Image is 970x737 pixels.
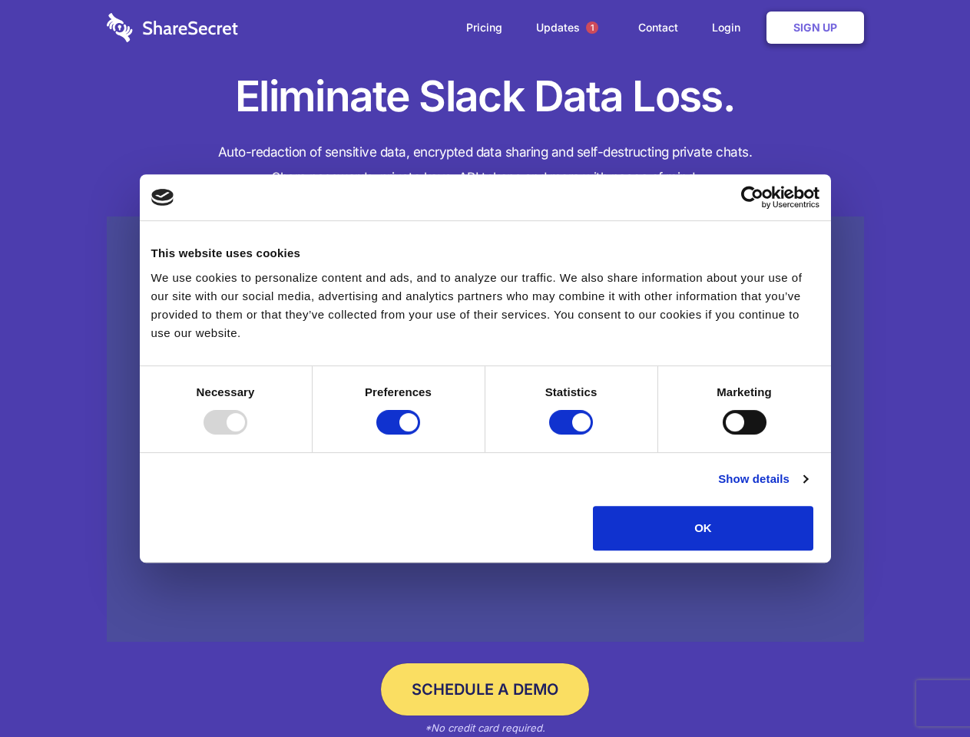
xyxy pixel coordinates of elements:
h1: Eliminate Slack Data Loss. [107,69,864,124]
h4: Auto-redaction of sensitive data, encrypted data sharing and self-destructing private chats. Shar... [107,140,864,190]
img: logo-wordmark-white-trans-d4663122ce5f474addd5e946df7df03e33cb6a1c49d2221995e7729f52c070b2.svg [107,13,238,42]
a: Usercentrics Cookiebot - opens in a new window [685,186,819,209]
strong: Preferences [365,385,432,398]
a: Schedule a Demo [381,663,589,716]
em: *No credit card required. [425,722,545,734]
a: Show details [718,470,807,488]
div: This website uses cookies [151,244,819,263]
a: Login [697,4,763,51]
a: Sign Up [766,12,864,44]
button: OK [593,506,813,550]
a: Pricing [451,4,518,51]
strong: Marketing [717,385,772,398]
strong: Necessary [197,385,255,398]
strong: Statistics [545,385,598,398]
div: We use cookies to personalize content and ads, and to analyze our traffic. We also share informat... [151,269,819,342]
a: Wistia video thumbnail [107,216,864,643]
span: 1 [586,21,598,34]
a: Contact [623,4,694,51]
img: logo [151,189,174,206]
